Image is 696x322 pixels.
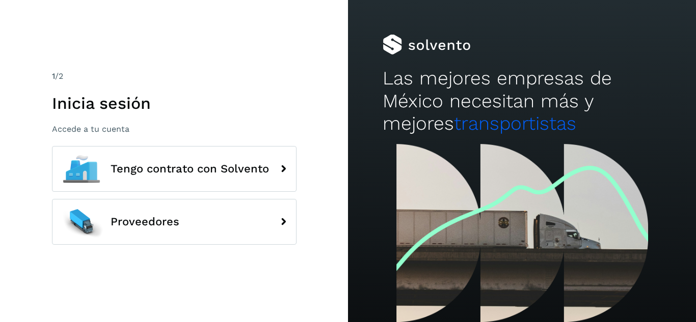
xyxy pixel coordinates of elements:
[383,67,661,135] h2: Las mejores empresas de México necesitan más y mejores
[111,163,269,175] span: Tengo contrato con Solvento
[111,216,179,228] span: Proveedores
[52,124,297,134] p: Accede a tu cuenta
[52,70,297,82] div: /2
[52,146,297,192] button: Tengo contrato con Solvento
[52,94,297,113] h1: Inicia sesión
[454,112,576,134] span: transportistas
[52,71,55,81] span: 1
[52,199,297,245] button: Proveedores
